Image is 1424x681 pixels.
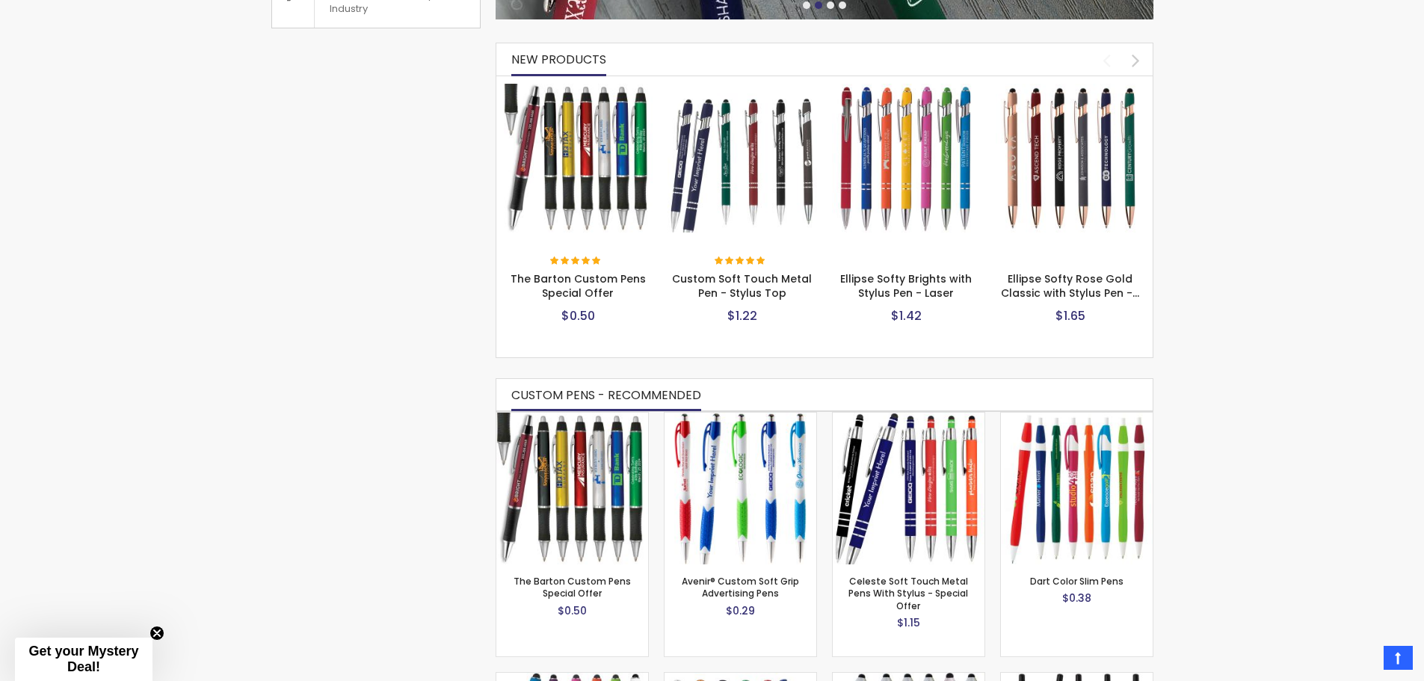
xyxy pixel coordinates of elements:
span: Get your Mystery Deal! [28,644,138,674]
a: Custom Soft Touch Metal Pen - Stylus Top [672,271,812,301]
span: $0.38 [1062,591,1091,605]
span: $0.29 [726,603,755,618]
img: Custom Soft Touch Metal Pen - Stylus Top [668,84,817,233]
a: Custom Soft Touch Metal Pen - Stylus Top [668,83,817,96]
span: $1.22 [727,307,757,324]
span: $0.50 [561,307,595,324]
a: The Barton Custom Pens Special Offer [511,271,646,301]
a: Ellipse Softy Brights with Stylus Pen - Laser [840,271,972,301]
div: prev [1094,47,1120,73]
button: Close teaser [150,626,164,641]
div: Get your Mystery Deal!Close teaser [15,638,152,681]
a: Ellipse Softy Rose Gold Classic with Stylus Pen - Silver Laser [996,83,1145,96]
a: Dart Color Slim Pens [1030,575,1124,588]
div: next [1123,47,1149,73]
a: Ellipse Softy Brights with Stylus Pen - Laser [832,83,981,96]
a: Dart Color slim Pens [1001,412,1153,425]
span: $1.42 [891,307,922,324]
span: CUSTOM PENS - RECOMMENDED [511,386,701,404]
img: Ellipse Softy Rose Gold Classic with Stylus Pen - Silver Laser [996,84,1145,233]
span: $1.15 [897,615,920,630]
span: New Products [511,51,606,68]
img: The Barton Custom Pens Special Offer [496,413,648,564]
img: Celeste Soft Touch Metal Pens With Stylus - Special Offer [833,413,984,564]
a: Avenir® Custom Soft Grip Advertising Pens [665,412,816,425]
a: The Barton Custom Pens Special Offer [514,575,631,600]
img: Ellipse Softy Brights with Stylus Pen - Laser [832,84,981,233]
a: The Barton Custom Pens Special Offer [496,412,648,425]
div: 100% [715,256,767,267]
a: Ellipse Softy Rose Gold Classic with Stylus Pen -… [1001,271,1139,301]
a: Celeste Soft Touch Metal Pens With Stylus - Special Offer [848,575,968,611]
div: 100% [550,256,602,267]
a: The Barton Custom Pens Special Offer [504,83,653,96]
span: $1.65 [1055,307,1085,324]
span: $0.50 [558,603,587,618]
img: Dart Color slim Pens [1001,413,1153,564]
a: Celeste Soft Touch Metal Pens With Stylus - Special Offer [833,412,984,425]
a: Avenir® Custom Soft Grip Advertising Pens [682,575,799,600]
img: Avenir® Custom Soft Grip Advertising Pens [665,413,816,564]
img: The Barton Custom Pens Special Offer [504,84,653,233]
